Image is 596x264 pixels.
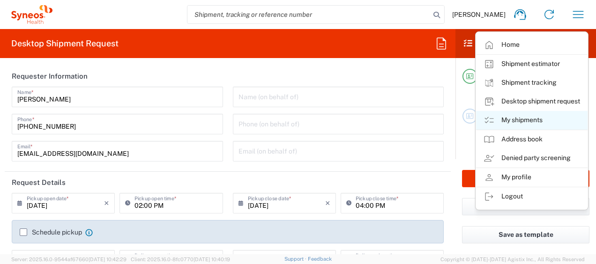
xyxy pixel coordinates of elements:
[12,72,88,81] h2: Requester Information
[476,73,588,92] a: Shipment tracking
[20,228,82,236] label: Schedule pickup
[462,226,589,243] button: Save as template
[476,55,588,73] a: Shipment estimator
[476,92,588,111] a: Desktop shipment request
[476,111,588,130] a: My shipments
[476,168,588,187] a: My profile
[11,257,127,262] span: Server: 2025.16.0-9544af67660
[476,36,588,54] a: Home
[11,38,119,49] h2: Desktop Shipment Request
[284,256,308,262] a: Support
[131,257,230,262] span: Client: 2025.16.0-8fc0770
[308,256,332,262] a: Feedback
[464,38,556,49] h2: Shipment Checklist
[462,170,589,187] button: Rate
[104,196,109,211] i: ×
[12,178,66,187] h2: Request Details
[452,10,506,19] span: [PERSON_NAME]
[440,255,585,264] span: Copyright © [DATE]-[DATE] Agistix Inc., All Rights Reserved
[476,149,588,168] a: Denied party screening
[325,196,330,211] i: ×
[476,130,588,149] a: Address book
[89,257,127,262] span: [DATE] 10:42:29
[187,6,430,23] input: Shipment, tracking or reference number
[194,257,230,262] span: [DATE] 10:40:19
[462,198,589,215] button: Save shipment
[476,187,588,206] a: Logout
